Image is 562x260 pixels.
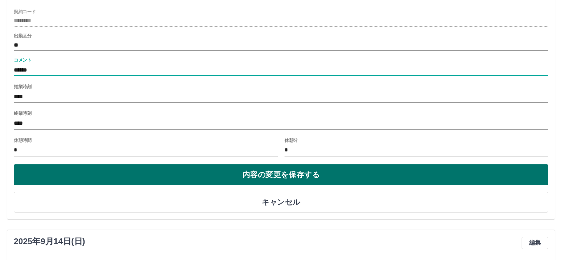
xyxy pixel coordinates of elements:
label: 契約コード [14,8,36,15]
label: 始業時刻 [14,84,31,90]
button: 編集 [522,237,548,249]
label: コメント [14,57,31,63]
label: 休憩分 [285,137,298,143]
button: 内容の変更を保存する [14,164,548,185]
button: キャンセル [14,192,548,213]
h3: 2025年9月14日(日) [14,237,85,246]
label: 休憩時間 [14,137,31,143]
label: 終業時刻 [14,110,31,116]
label: 出勤区分 [14,33,31,39]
